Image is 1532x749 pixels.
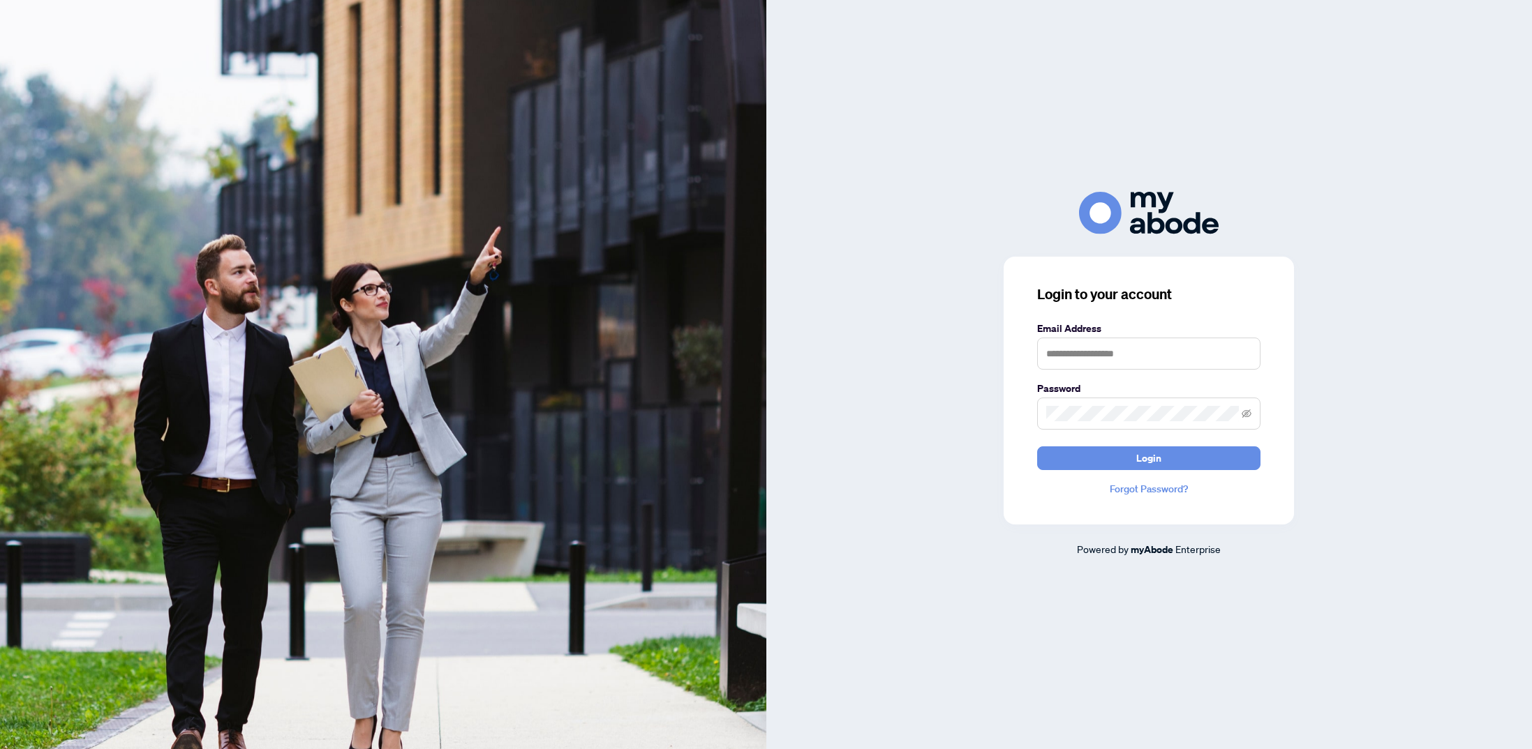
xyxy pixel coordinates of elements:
label: Email Address [1037,321,1260,336]
img: ma-logo [1079,192,1219,234]
span: Login [1136,447,1161,469]
button: Login [1037,446,1260,470]
a: myAbode [1131,542,1173,557]
span: Enterprise [1175,543,1221,555]
span: eye-invisible [1242,409,1251,418]
label: Password [1037,381,1260,396]
a: Forgot Password? [1037,481,1260,497]
span: Powered by [1077,543,1129,555]
h3: Login to your account [1037,285,1260,304]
